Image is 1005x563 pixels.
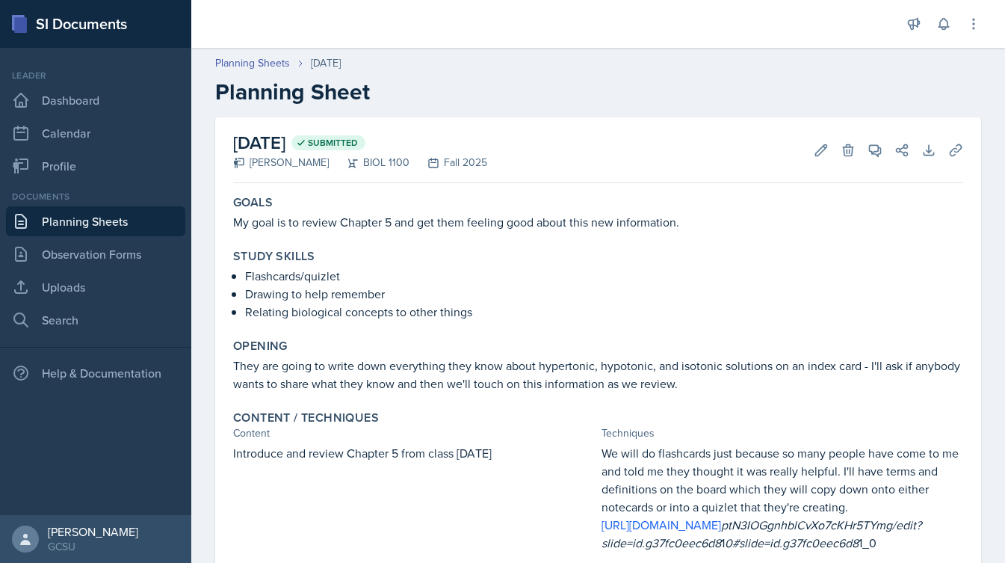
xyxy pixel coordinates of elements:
[233,129,487,156] h2: [DATE]
[233,425,596,441] div: Content
[6,239,185,269] a: Observation Forms
[329,155,409,170] div: BIOL 1100
[245,285,963,303] p: Drawing to help remember
[233,339,288,354] label: Opening
[6,190,185,203] div: Documents
[308,137,358,149] span: Submitted
[409,155,487,170] div: Fall 2025
[48,524,138,539] div: [PERSON_NAME]
[725,535,859,551] em: 0#slide=id.g37fc0eec6d8
[6,305,185,335] a: Search
[233,249,315,264] label: Study Skills
[6,272,185,302] a: Uploads
[233,195,273,210] label: Goals
[233,444,596,462] p: Introduce and review Chapter 5 from class [DATE]
[602,516,964,552] p: 1 1_0
[233,213,963,231] p: My goal is to review Chapter 5 and get them feeling good about this new information.
[245,267,963,285] p: Flashcards/quizlet
[602,444,964,516] p: We will do flashcards just because so many people have come to me and told me they thought it was...
[233,410,379,425] label: Content / Techniques
[233,155,329,170] div: [PERSON_NAME]
[6,118,185,148] a: Calendar
[6,358,185,388] div: Help & Documentation
[602,517,921,551] em: ptN3IOGgnhblCvXo7cKHr5TYmg/edit?slide=id.g37fc0eec6d8
[311,55,341,71] div: [DATE]
[245,303,963,321] p: Relating biological concepts to other things
[215,79,981,105] h2: Planning Sheet
[6,151,185,181] a: Profile
[48,539,138,554] div: GCSU
[233,357,963,393] p: They are going to write down everything they know about hypertonic, hypotonic, and isotonic solut...
[6,206,185,236] a: Planning Sheets
[215,55,290,71] a: Planning Sheets
[602,425,964,441] div: Techniques
[602,517,721,533] a: [URL][DOMAIN_NAME]
[6,69,185,82] div: Leader
[6,85,185,115] a: Dashboard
